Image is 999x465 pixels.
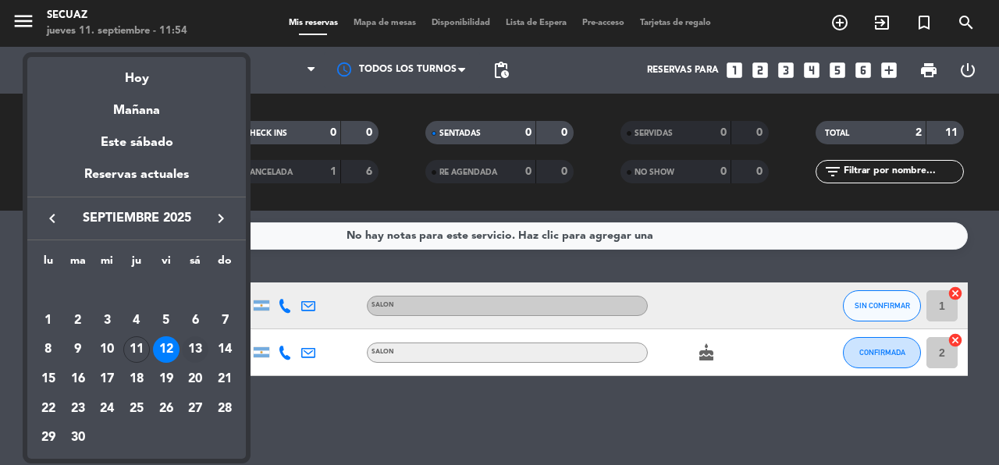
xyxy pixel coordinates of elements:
[65,396,91,422] div: 23
[94,307,120,334] div: 3
[63,306,93,335] td: 2 de septiembre de 2025
[181,306,211,335] td: 6 de septiembre de 2025
[34,306,63,335] td: 1 de septiembre de 2025
[210,364,240,394] td: 21 de septiembre de 2025
[151,306,181,335] td: 5 de septiembre de 2025
[123,307,150,334] div: 4
[35,424,62,451] div: 29
[92,335,122,365] td: 10 de septiembre de 2025
[43,209,62,228] i: keyboard_arrow_left
[63,394,93,424] td: 23 de septiembre de 2025
[94,366,120,392] div: 17
[92,306,122,335] td: 3 de septiembre de 2025
[27,121,246,165] div: Este sábado
[210,335,240,365] td: 14 de septiembre de 2025
[212,366,238,392] div: 21
[122,252,151,276] th: jueves
[182,366,208,392] div: 20
[94,396,120,422] div: 24
[181,394,211,424] td: 27 de septiembre de 2025
[122,335,151,365] td: 11 de septiembre de 2025
[92,364,122,394] td: 17 de septiembre de 2025
[65,307,91,334] div: 2
[181,335,211,365] td: 13 de septiembre de 2025
[35,307,62,334] div: 1
[34,252,63,276] th: lunes
[34,364,63,394] td: 15 de septiembre de 2025
[65,336,91,363] div: 9
[65,366,91,392] div: 16
[123,396,150,422] div: 25
[27,89,246,121] div: Mañana
[151,364,181,394] td: 19 de septiembre de 2025
[181,252,211,276] th: sábado
[182,307,208,334] div: 6
[123,366,150,392] div: 18
[94,336,120,363] div: 10
[63,335,93,365] td: 9 de septiembre de 2025
[212,209,230,228] i: keyboard_arrow_right
[182,336,208,363] div: 13
[122,364,151,394] td: 18 de septiembre de 2025
[123,336,150,363] div: 11
[212,396,238,422] div: 28
[210,252,240,276] th: domingo
[34,335,63,365] td: 8 de septiembre de 2025
[151,335,181,365] td: 12 de septiembre de 2025
[210,306,240,335] td: 7 de septiembre de 2025
[207,208,235,229] button: keyboard_arrow_right
[212,307,238,334] div: 7
[92,394,122,424] td: 24 de septiembre de 2025
[34,276,240,306] td: SEP.
[212,336,238,363] div: 14
[153,336,180,363] div: 12
[122,306,151,335] td: 4 de septiembre de 2025
[65,424,91,451] div: 30
[66,208,207,229] span: septiembre 2025
[151,252,181,276] th: viernes
[63,252,93,276] th: martes
[153,366,180,392] div: 19
[38,208,66,229] button: keyboard_arrow_left
[153,307,180,334] div: 5
[34,394,63,424] td: 22 de septiembre de 2025
[182,396,208,422] div: 27
[181,364,211,394] td: 20 de septiembre de 2025
[210,394,240,424] td: 28 de septiembre de 2025
[34,424,63,453] td: 29 de septiembre de 2025
[151,394,181,424] td: 26 de septiembre de 2025
[27,57,246,89] div: Hoy
[63,424,93,453] td: 30 de septiembre de 2025
[122,394,151,424] td: 25 de septiembre de 2025
[153,396,180,422] div: 26
[35,336,62,363] div: 8
[35,366,62,392] div: 15
[63,364,93,394] td: 16 de septiembre de 2025
[92,252,122,276] th: miércoles
[27,165,246,197] div: Reservas actuales
[35,396,62,422] div: 22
